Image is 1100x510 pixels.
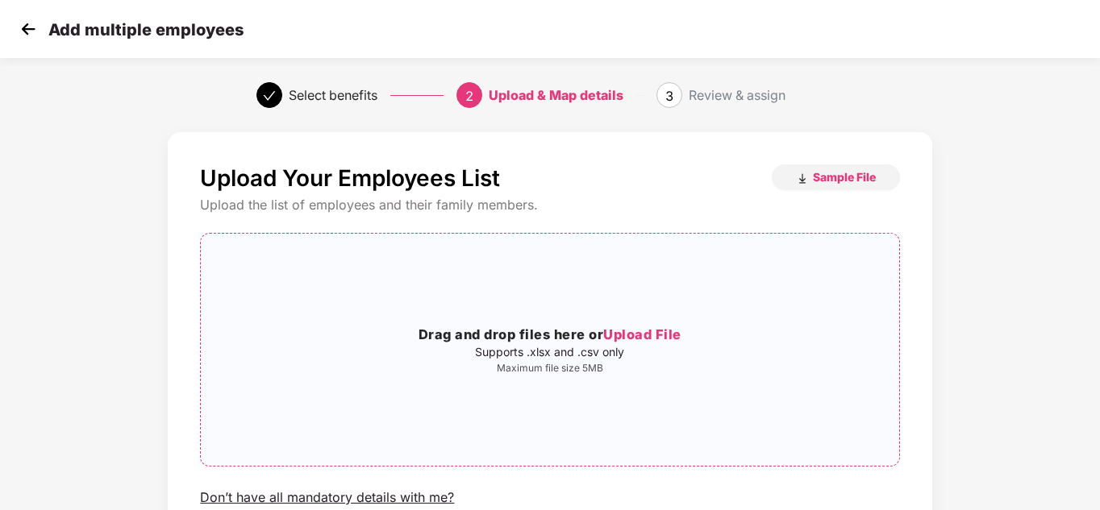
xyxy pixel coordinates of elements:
[465,88,473,104] span: 2
[772,164,900,190] button: Sample File
[813,169,876,185] span: Sample File
[201,325,898,346] h3: Drag and drop files here or
[289,82,377,108] div: Select benefits
[16,17,40,41] img: svg+xml;base64,PHN2ZyB4bWxucz0iaHR0cDovL3d3dy53My5vcmcvMjAwMC9zdmciIHdpZHRoPSIzMCIgaGVpZ2h0PSIzMC...
[603,326,681,342] span: Upload File
[201,346,898,359] p: Supports .xlsx and .csv only
[489,82,623,108] div: Upload & Map details
[200,489,454,506] div: Don’t have all mandatory details with me?
[263,89,276,102] span: check
[796,172,809,185] img: download_icon
[200,164,500,192] p: Upload Your Employees List
[201,362,898,375] p: Maximum file size 5MB
[201,234,898,466] span: Drag and drop files here orUpload FileSupports .xlsx and .csv onlyMaximum file size 5MB
[48,20,244,39] p: Add multiple employees
[200,197,899,214] div: Upload the list of employees and their family members.
[689,82,785,108] div: Review & assign
[665,88,673,104] span: 3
